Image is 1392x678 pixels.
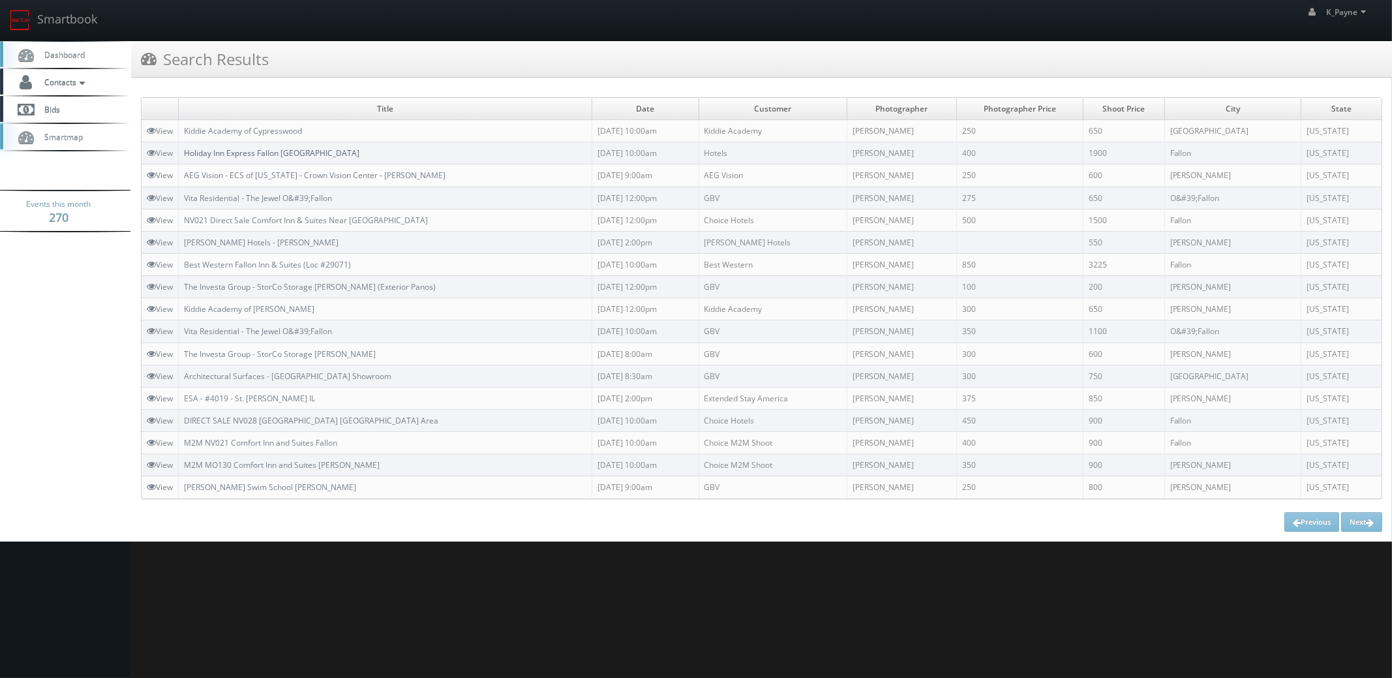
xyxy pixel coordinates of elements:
td: [DATE] 12:00pm [592,298,699,320]
td: [PERSON_NAME] [1164,231,1301,253]
td: 600 [1083,343,1164,365]
td: GBV [699,365,847,387]
td: [US_STATE] [1301,476,1382,499]
td: [US_STATE] [1301,187,1382,209]
a: View [147,415,173,426]
td: [PERSON_NAME] [847,432,956,454]
a: Best Western Fallon Inn & Suites (Loc #29071) [184,259,351,270]
td: [PERSON_NAME] [1164,454,1301,476]
td: Hotels [699,142,847,164]
td: [DATE] 9:00am [592,476,699,499]
td: [DATE] 10:00am [592,432,699,454]
a: View [147,125,173,136]
td: [PERSON_NAME] [847,387,956,409]
td: [PERSON_NAME] [847,142,956,164]
td: [US_STATE] [1301,276,1382,298]
a: View [147,193,173,204]
a: DIRECT SALE NV028 [GEOGRAPHIC_DATA] [GEOGRAPHIC_DATA] Area [184,415,438,426]
a: [PERSON_NAME] Swim School [PERSON_NAME] [184,482,356,493]
td: [PERSON_NAME] [847,231,956,253]
td: 375 [957,387,1083,409]
td: [PERSON_NAME] [847,409,956,431]
td: Best Western [699,253,847,275]
td: [PERSON_NAME] [847,343,956,365]
td: 400 [957,432,1083,454]
td: 100 [957,276,1083,298]
h3: Search Results [141,48,269,70]
td: [US_STATE] [1301,253,1382,275]
a: View [147,215,173,226]
td: 250 [957,164,1083,187]
td: [DATE] 8:00am [592,343,699,365]
td: [DATE] 10:00am [592,120,699,142]
td: 900 [1083,409,1164,431]
a: View [147,371,173,382]
td: [PERSON_NAME] [847,187,956,209]
td: O&#39;Fallon [1164,320,1301,343]
td: [US_STATE] [1301,454,1382,476]
td: 400 [957,142,1083,164]
td: Choice M2M Shoot [699,432,847,454]
td: [DATE] 10:00am [592,253,699,275]
td: [US_STATE] [1301,120,1382,142]
td: [PERSON_NAME] [847,253,956,275]
td: 500 [957,209,1083,231]
td: 550 [1083,231,1164,253]
td: 300 [957,298,1083,320]
td: [GEOGRAPHIC_DATA] [1164,365,1301,387]
td: [DATE] 9:00am [592,164,699,187]
td: 350 [957,320,1083,343]
a: Vita Residential - The Jewel O&#39;Fallon [184,193,332,204]
a: View [147,259,173,270]
span: Bids [38,104,60,115]
a: View [147,281,173,292]
td: 850 [1083,387,1164,409]
td: 600 [1083,164,1164,187]
td: [PERSON_NAME] [847,164,956,187]
td: [US_STATE] [1301,387,1382,409]
td: [DATE] 10:00am [592,320,699,343]
td: [PERSON_NAME] [1164,298,1301,320]
td: [PERSON_NAME] [847,476,956,499]
td: [PERSON_NAME] [1164,276,1301,298]
a: Kiddie Academy of Cypresswood [184,125,302,136]
td: Choice Hotels [699,409,847,431]
td: Fallon [1164,253,1301,275]
td: GBV [699,343,847,365]
td: 275 [957,187,1083,209]
td: 750 [1083,365,1164,387]
a: NV021 Direct Sale Comfort Inn & Suites Near [GEOGRAPHIC_DATA] [184,215,428,226]
td: [US_STATE] [1301,365,1382,387]
td: [PERSON_NAME] [847,320,956,343]
td: 900 [1083,454,1164,476]
td: [PERSON_NAME] [1164,164,1301,187]
td: [DATE] 12:00pm [592,276,699,298]
a: The Investa Group - StorCo Storage [PERSON_NAME] (Exterior Panos) [184,281,436,292]
td: Fallon [1164,432,1301,454]
a: View [147,147,173,159]
td: [PERSON_NAME] [847,120,956,142]
td: [DATE] 10:00am [592,142,699,164]
td: Fallon [1164,409,1301,431]
a: View [147,170,173,181]
td: 450 [957,409,1083,431]
td: [US_STATE] [1301,164,1382,187]
td: 650 [1083,298,1164,320]
td: [PERSON_NAME] [847,365,956,387]
a: View [147,326,173,337]
td: 3225 [1083,253,1164,275]
td: Title [179,98,592,120]
td: Date [592,98,699,120]
td: 900 [1083,432,1164,454]
td: 350 [957,454,1083,476]
td: City [1164,98,1301,120]
td: Choice M2M Shoot [699,454,847,476]
a: Holiday Inn Express Fallon [GEOGRAPHIC_DATA] [184,147,359,159]
a: Vita Residential - The Jewel O&#39;Fallon [184,326,332,337]
td: Extended Stay America [699,387,847,409]
a: M2M NV021 Comfort Inn and Suites Fallon [184,437,337,448]
a: View [147,303,173,315]
td: Fallon [1164,142,1301,164]
td: Kiddie Academy [699,120,847,142]
td: 250 [957,120,1083,142]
